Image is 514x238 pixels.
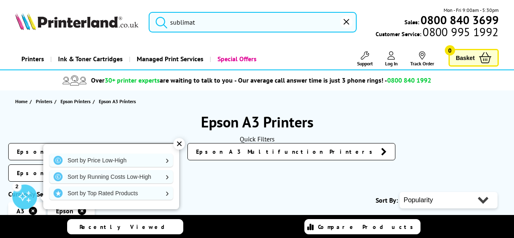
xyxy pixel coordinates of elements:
span: Recently Viewed [79,223,173,231]
a: Ink & Toner Cartridges [50,49,129,69]
span: Customer Service: [376,28,498,38]
span: 0800 840 1992 [387,76,431,84]
span: Basket [456,52,475,63]
div: 2 [12,182,21,191]
div: ✕ [173,138,185,150]
img: Printerland Logo [15,13,138,30]
span: - Our average call answer time is just 3 phone rings! - [234,76,431,84]
a: Support [357,51,373,67]
span: Sort By: [376,196,398,204]
span: Epson Printers [17,169,98,177]
a: Sort by Top Rated Products [49,187,173,200]
span: Printers [36,97,52,106]
span: Log In [385,60,398,67]
a: Printers [15,49,50,69]
a: Managed Print Services [129,49,210,69]
div: Currently Selected [8,190,128,198]
span: A3 [16,207,24,215]
a: Epson Printers [61,97,93,106]
a: Log In [385,51,398,67]
span: 0800 995 1992 [421,28,498,36]
a: Printerland Logo [15,13,138,32]
a: Epson A3 Multifunction Printers [187,143,395,160]
a: Epson A3 Inkjet Printers [8,143,179,160]
span: Mon - Fri 9:00am - 5:30pm [444,6,499,14]
span: Over are waiting to talk to you [91,76,233,84]
span: 0 [445,45,455,55]
b: 0800 840 3699 [421,12,499,28]
a: Printers [36,97,54,106]
span: Epson Printers [61,97,91,106]
a: Basket 0 [449,49,499,67]
a: 0800 840 3699 [419,16,499,24]
span: Compare Products [318,223,418,231]
a: Epson Printers [8,164,116,182]
h1: Epson A3 Printers [8,112,506,132]
span: Support [357,60,373,67]
a: Compare Products [304,219,421,234]
span: Epson A3 Printers [99,98,136,104]
div: Quick Filters [8,135,506,143]
span: Epson A3 Multifunction Printers [196,148,377,156]
a: Recently Viewed [67,219,183,234]
a: Home [15,97,30,106]
a: Track Order [410,51,434,67]
span: Ink & Toner Cartridges [58,49,123,69]
a: Sort by Price Low-High [49,154,173,167]
a: Special Offers [210,49,263,69]
span: Epson [56,207,73,215]
span: 30+ printer experts [105,76,160,84]
span: Sales: [404,18,419,26]
a: Sort by Running Costs Low-High [49,170,173,183]
input: Search prod [149,12,356,32]
span: Epson A3 Inkjet Printers [17,148,161,156]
